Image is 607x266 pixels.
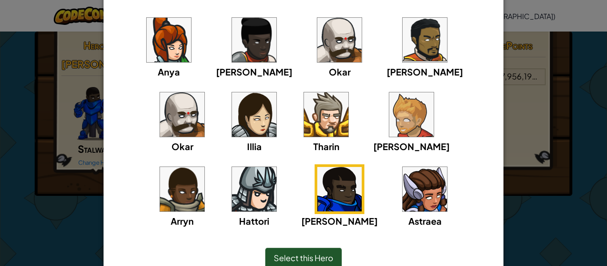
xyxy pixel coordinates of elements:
[301,215,378,226] span: [PERSON_NAME]
[274,253,333,263] span: Select this Hero
[408,215,442,226] span: Astraea
[160,92,204,137] img: portrait.png
[317,18,362,62] img: portrait.png
[232,92,276,137] img: portrait.png
[403,18,447,62] img: portrait.png
[158,66,180,77] span: Anya
[403,167,447,211] img: portrait.png
[232,167,276,211] img: portrait.png
[304,92,348,137] img: portrait.png
[232,18,276,62] img: portrait.png
[329,66,351,77] span: Okar
[247,141,262,152] span: Illia
[171,215,194,226] span: Arryn
[216,66,292,77] span: [PERSON_NAME]
[239,215,269,226] span: Hattori
[373,141,450,152] span: [PERSON_NAME]
[313,141,339,152] span: Tharin
[147,18,191,62] img: portrait.png
[160,167,204,211] img: portrait.png
[389,92,434,137] img: portrait.png
[387,66,463,77] span: [PERSON_NAME]
[317,167,362,211] img: portrait.png
[172,141,193,152] span: Okar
